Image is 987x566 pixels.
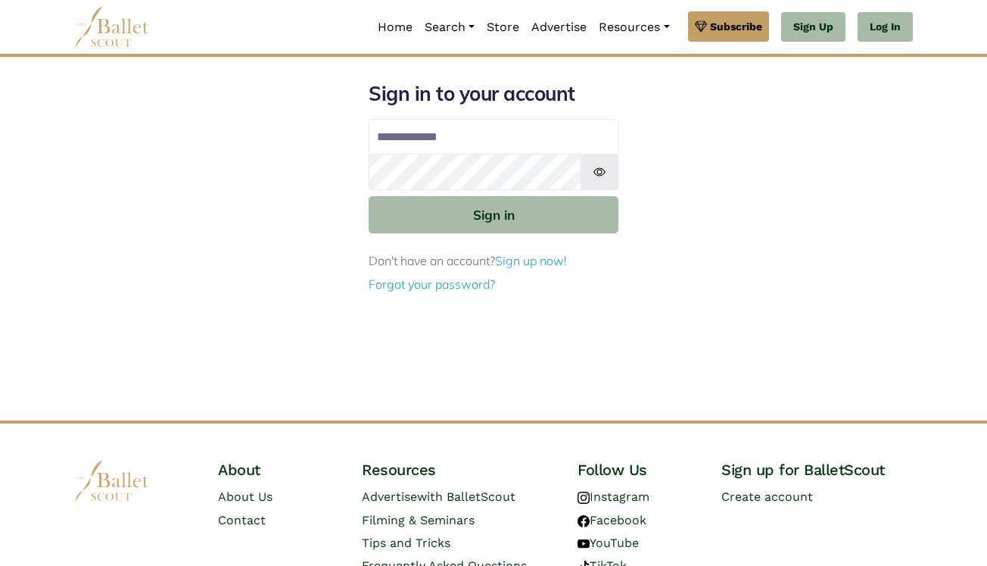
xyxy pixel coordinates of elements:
a: About Us [218,489,272,504]
h4: About [218,460,338,480]
img: gem.svg [695,18,707,35]
span: Subscribe [710,18,762,35]
a: Advertisewith BalletScout [362,489,515,504]
a: Tips and Tricks [362,536,450,550]
a: Sign Up [781,12,845,42]
img: facebook logo [578,515,590,527]
a: Contact [218,513,266,527]
a: Home [372,11,419,43]
a: Log In [858,12,913,42]
p: Don't have an account? [369,252,618,271]
h4: Resources [362,460,553,480]
a: Instagram [578,489,649,504]
a: Resources [593,11,675,43]
a: YouTube [578,536,639,550]
a: Forgot your password? [369,277,495,292]
img: logo [74,460,150,502]
h4: Sign up for BalletScout [721,460,913,480]
a: Advertise [525,11,593,43]
h1: Sign in to your account [369,81,618,107]
a: Create account [721,489,813,504]
span: with BalletScout [417,489,515,504]
a: Filming & Seminars [362,513,475,527]
a: Sign up now! [495,253,567,268]
img: instagram logo [578,492,590,504]
a: Store [481,11,525,43]
button: Sign in [369,196,618,233]
a: Subscribe [688,11,769,42]
a: Search [419,11,481,43]
a: Facebook [578,513,646,527]
h4: Follow Us [578,460,697,480]
img: youtube logo [578,538,590,550]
